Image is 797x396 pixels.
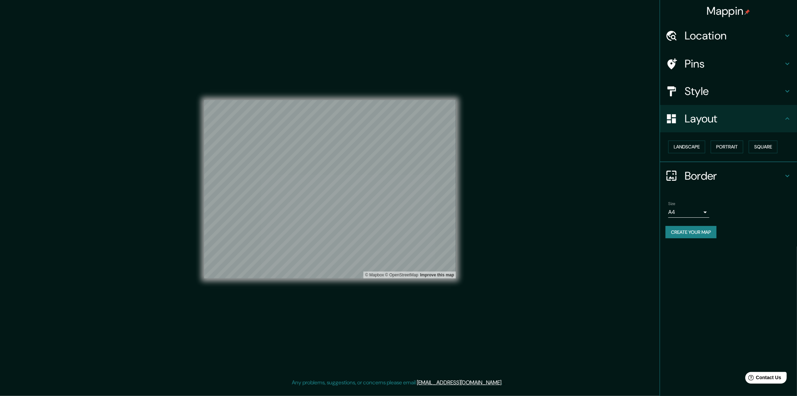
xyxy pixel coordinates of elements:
[685,29,783,43] h4: Location
[736,369,789,388] iframe: Help widget launcher
[420,273,454,277] a: Map feedback
[668,201,675,206] label: Size
[204,100,456,278] canvas: Map
[685,169,783,183] h4: Border
[504,379,505,387] div: .
[685,57,783,71] h4: Pins
[685,112,783,125] h4: Layout
[660,22,797,49] div: Location
[665,226,717,239] button: Create your map
[417,379,502,386] a: [EMAIL_ADDRESS][DOMAIN_NAME]
[711,141,743,153] button: Portrait
[365,273,384,277] a: Mapbox
[660,105,797,132] div: Layout
[660,162,797,190] div: Border
[668,141,705,153] button: Landscape
[660,77,797,105] div: Style
[660,50,797,77] div: Pins
[668,207,709,218] div: A4
[707,4,750,18] h4: Mappin
[685,84,783,98] h4: Style
[385,273,418,277] a: OpenStreetMap
[292,379,503,387] p: Any problems, suggestions, or concerns please email .
[503,379,504,387] div: .
[745,9,750,15] img: pin-icon.png
[749,141,777,153] button: Square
